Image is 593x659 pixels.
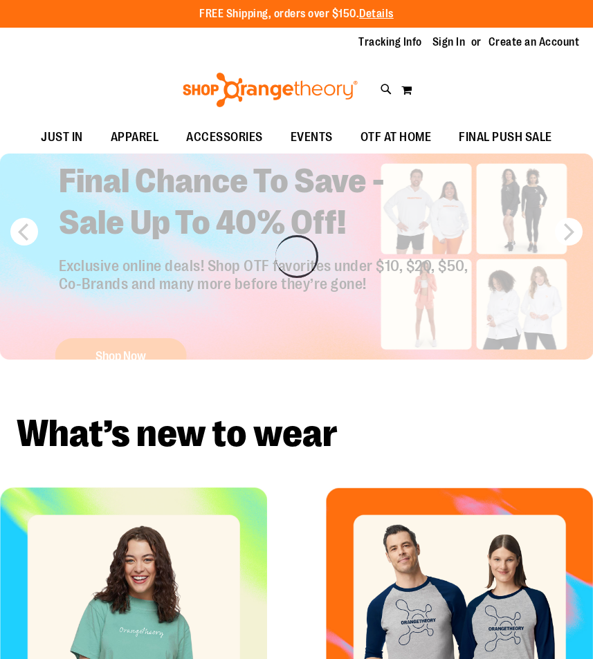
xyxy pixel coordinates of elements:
[432,35,466,50] a: Sign In
[347,122,446,154] a: OTF AT HOME
[459,122,552,153] span: FINAL PUSH SALE
[199,6,394,22] p: FREE Shipping, orders over $150.
[359,8,394,20] a: Details
[361,122,432,153] span: OTF AT HOME
[17,415,576,453] h2: What’s new to wear
[445,122,566,154] a: FINAL PUSH SALE
[27,122,97,154] a: JUST IN
[41,122,83,153] span: JUST IN
[97,122,173,154] a: APPAREL
[277,122,347,154] a: EVENTS
[181,73,360,107] img: Shop Orangetheory
[186,122,263,153] span: ACCESSORIES
[172,122,277,154] a: ACCESSORIES
[291,122,333,153] span: EVENTS
[111,122,159,153] span: APPAREL
[358,35,422,50] a: Tracking Info
[489,35,580,50] a: Create an Account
